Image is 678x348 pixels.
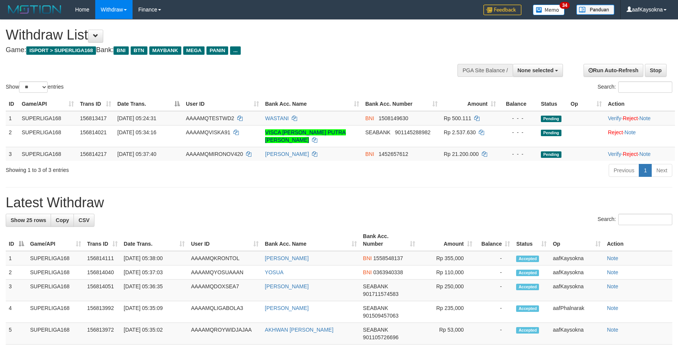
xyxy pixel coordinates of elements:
[80,151,107,157] span: 156814217
[623,115,638,121] a: Reject
[19,81,48,93] select: Showentries
[27,265,84,280] td: SUPERLIGA168
[121,229,188,251] th: Date Trans.: activate to sort column ascending
[365,151,374,157] span: BNI
[262,97,362,111] th: Bank Acc. Name: activate to sort column ascending
[183,97,262,111] th: User ID: activate to sort column ascending
[117,151,156,157] span: [DATE] 05:37:40
[518,67,554,73] span: None selected
[608,129,623,135] a: Reject
[84,265,121,280] td: 156814040
[27,323,84,345] td: SUPERLIGA168
[6,323,27,345] td: 5
[550,323,604,345] td: aafKaysokna
[605,147,675,161] td: · ·
[550,251,604,265] td: aafKaysokna
[51,214,74,227] a: Copy
[6,125,19,147] td: 2
[516,327,539,334] span: Accepted
[418,301,475,323] td: Rp 235,000
[651,164,672,177] a: Next
[188,301,262,323] td: AAAAMQLIGABOLA3
[188,280,262,301] td: AAAAMQDOXSEA7
[550,301,604,323] td: aafPhalnarak
[598,214,672,225] label: Search:
[230,46,240,55] span: ...
[121,251,188,265] td: [DATE] 05:38:00
[475,265,513,280] td: -
[618,81,672,93] input: Search:
[475,280,513,301] td: -
[121,323,188,345] td: [DATE] 05:35:02
[80,115,107,121] span: 156813417
[6,4,64,15] img: MOTION_logo.png
[513,64,563,77] button: None selected
[365,129,390,135] span: SEABANK
[483,5,521,15] img: Feedback.jpg
[475,229,513,251] th: Balance: activate to sort column ascending
[206,46,228,55] span: PANIN
[117,115,156,121] span: [DATE] 05:24:31
[475,251,513,265] td: -
[26,46,96,55] span: ISPORT > SUPERLIGA168
[418,251,475,265] td: Rp 355,000
[19,147,77,161] td: SUPERLIGA168
[6,229,27,251] th: ID: activate to sort column descending
[363,269,372,275] span: BNI
[265,269,283,275] a: YOSUA
[444,129,476,135] span: Rp 2.537.630
[560,2,570,9] span: 34
[363,305,388,311] span: SEABANK
[6,214,51,227] a: Show 25 rows
[444,115,471,121] span: Rp 500.111
[188,229,262,251] th: User ID: activate to sort column ascending
[379,151,408,157] span: Copy 1452657612 to clipboard
[418,229,475,251] th: Amount: activate to sort column ascending
[121,265,188,280] td: [DATE] 05:37:03
[6,163,277,174] div: Showing 1 to 3 of 3 entries
[6,46,445,54] h4: Game: Bank:
[418,323,475,345] td: Rp 53,000
[6,81,64,93] label: Show entries
[186,129,230,135] span: AAAAMQVISKA91
[117,129,156,135] span: [DATE] 05:34:16
[533,5,565,15] img: Button%20Memo.svg
[373,269,403,275] span: Copy 0363940338 to clipboard
[6,27,445,43] h1: Withdraw List
[6,111,19,126] td: 1
[373,255,403,261] span: Copy 1558548137 to clipboard
[74,214,94,227] a: CSV
[360,229,418,251] th: Bank Acc. Number: activate to sort column ascending
[265,255,309,261] a: [PERSON_NAME]
[6,280,27,301] td: 3
[639,164,652,177] a: 1
[19,111,77,126] td: SUPERLIGA168
[6,147,19,161] td: 3
[78,217,90,223] span: CSV
[77,97,114,111] th: Trans ID: activate to sort column ascending
[444,151,479,157] span: Rp 21.200.000
[114,46,128,55] span: BNI
[131,46,147,55] span: BTN
[618,214,672,225] input: Search:
[19,125,77,147] td: SUPERLIGA168
[84,323,121,345] td: 156813972
[502,129,535,136] div: - - -
[121,301,188,323] td: [DATE] 05:35:09
[56,217,69,223] span: Copy
[363,283,388,289] span: SEABANK
[186,115,234,121] span: AAAAMQTESTWD2
[516,270,539,276] span: Accepted
[84,229,121,251] th: Trans ID: activate to sort column ascending
[6,97,19,111] th: ID
[188,323,262,345] td: AAAAMQROYWIDJAJAA
[499,97,538,111] th: Balance
[27,301,84,323] td: SUPERLIGA168
[605,97,675,111] th: Action
[27,251,84,265] td: SUPERLIGA168
[639,151,651,157] a: Note
[362,97,441,111] th: Bank Acc. Number: activate to sort column ascending
[363,255,372,261] span: BNI
[188,265,262,280] td: AAAAMQYOSUAAAN
[441,97,499,111] th: Amount: activate to sort column ascending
